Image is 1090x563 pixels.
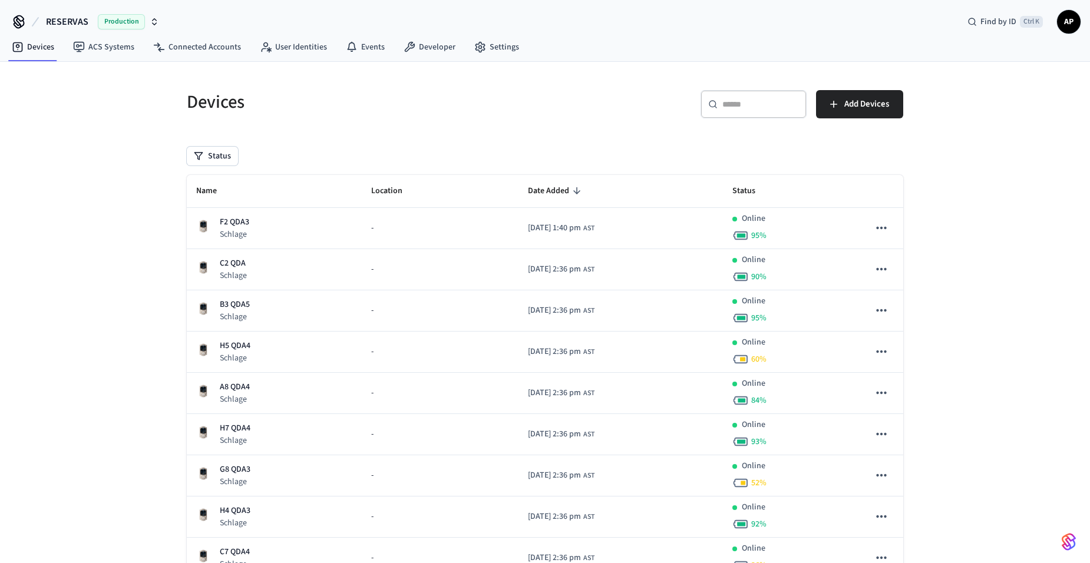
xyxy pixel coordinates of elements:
[958,11,1052,32] div: Find by IDCtrl K
[742,377,765,390] p: Online
[196,260,210,274] img: Schlage Sense Smart Deadbolt with Camelot Trim, Front
[98,14,145,29] span: Production
[220,463,250,476] p: G8 QDA3
[528,469,594,482] div: America/Santo_Domingo
[742,542,765,555] p: Online
[196,425,210,439] img: Schlage Sense Smart Deadbolt with Camelot Trim, Front
[583,347,594,357] span: AST
[528,263,594,276] div: America/Santo_Domingo
[220,435,250,446] p: Schlage
[751,436,767,448] span: 93 %
[394,37,465,58] a: Developer
[196,343,210,357] img: Schlage Sense Smart Deadbolt with Camelot Trim, Front
[196,302,210,316] img: Schlage Sense Smart Deadbolt with Camelot Trim, Front
[371,182,418,200] span: Location
[742,460,765,472] p: Online
[844,97,889,112] span: Add Devices
[220,505,250,517] p: H4 QDA3
[528,469,581,482] span: [DATE] 2:36 pm
[528,428,594,441] div: America/Santo_Domingo
[742,419,765,431] p: Online
[220,352,250,364] p: Schlage
[751,230,767,241] span: 95 %
[187,147,238,165] button: Status
[196,549,210,563] img: Schlage Sense Smart Deadbolt with Camelot Trim, Front
[196,182,232,200] span: Name
[220,381,250,393] p: A8 QDA4
[371,222,374,234] span: -
[64,37,144,58] a: ACS Systems
[220,546,250,558] p: C7 QDA4
[751,353,767,365] span: 60 %
[528,511,581,523] span: [DATE] 2:36 pm
[1058,11,1079,32] span: AP
[220,422,250,435] p: H7 QDA4
[742,501,765,514] p: Online
[528,387,581,399] span: [DATE] 2:36 pm
[751,518,767,530] span: 92 %
[583,471,594,481] span: AST
[187,90,538,114] h5: Devices
[528,387,594,399] div: America/Santo_Domingo
[220,270,247,281] p: Schlage
[196,466,210,481] img: Schlage Sense Smart Deadbolt with Camelot Trim, Front
[751,271,767,283] span: 90 %
[583,388,594,399] span: AST
[220,517,250,529] p: Schlage
[742,295,765,307] p: Online
[742,254,765,266] p: Online
[336,37,394,58] a: Events
[528,182,584,200] span: Date Added
[371,263,374,276] span: -
[528,304,594,317] div: America/Santo_Domingo
[220,299,250,311] p: B3 QDA5
[1057,10,1081,34] button: AP
[220,393,250,405] p: Schlage
[250,37,336,58] a: User Identities
[528,511,594,523] div: America/Santo_Domingo
[2,37,64,58] a: Devices
[220,340,250,352] p: H5 QDA4
[1062,532,1076,551] img: SeamLogoGradient.69752ec5.svg
[220,311,250,323] p: Schlage
[465,37,529,58] a: Settings
[751,312,767,324] span: 95 %
[220,228,249,240] p: Schlage
[220,216,249,228] p: F2 QDA3
[196,219,210,233] img: Schlage Sense Smart Deadbolt with Camelot Trim, Front
[371,304,374,317] span: -
[371,469,374,482] span: -
[220,257,247,270] p: C2 QDA
[816,90,903,118] button: Add Devices
[583,512,594,522] span: AST
[528,346,594,358] div: America/Santo_Domingo
[1020,16,1043,28] span: Ctrl K
[528,304,581,317] span: [DATE] 2:36 pm
[46,15,88,29] span: RESERVAS
[528,222,581,234] span: [DATE] 1:40 pm
[583,306,594,316] span: AST
[371,346,374,358] span: -
[528,346,581,358] span: [DATE] 2:36 pm
[751,395,767,406] span: 84 %
[751,477,767,489] span: 52 %
[980,16,1016,28] span: Find by ID
[742,336,765,349] p: Online
[583,429,594,440] span: AST
[371,428,374,441] span: -
[196,384,210,398] img: Schlage Sense Smart Deadbolt with Camelot Trim, Front
[583,264,594,275] span: AST
[742,213,765,225] p: Online
[196,508,210,522] img: Schlage Sense Smart Deadbolt with Camelot Trim, Front
[583,223,594,234] span: AST
[371,511,374,523] span: -
[528,263,581,276] span: [DATE] 2:36 pm
[732,182,771,200] span: Status
[528,222,594,234] div: America/Santo_Domingo
[371,387,374,399] span: -
[528,428,581,441] span: [DATE] 2:36 pm
[220,476,250,488] p: Schlage
[144,37,250,58] a: Connected Accounts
